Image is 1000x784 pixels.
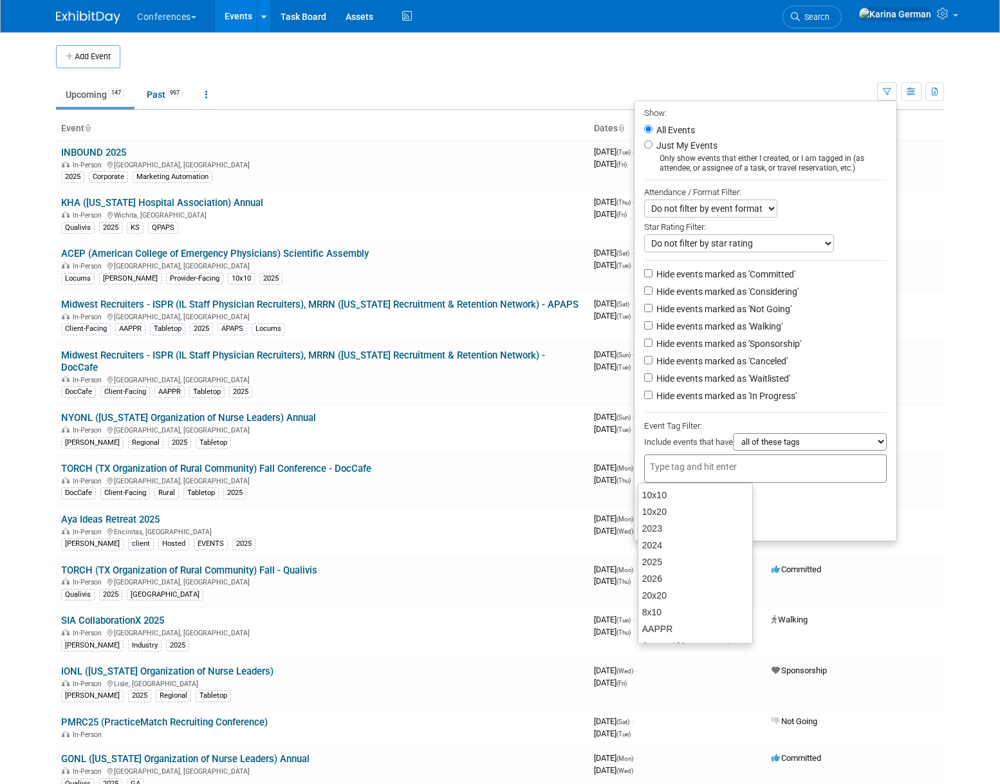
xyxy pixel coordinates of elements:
[61,311,584,321] div: [GEOGRAPHIC_DATA], [GEOGRAPHIC_DATA]
[61,209,584,219] div: Wichita, [GEOGRAPHIC_DATA]
[61,576,584,586] div: [GEOGRAPHIC_DATA], [GEOGRAPHIC_DATA]
[638,503,752,520] div: 10x20
[166,640,189,651] div: 2025
[99,589,122,601] div: 2025
[73,767,106,776] span: In-Person
[772,615,808,624] span: Walking
[190,323,213,335] div: 2025
[616,528,633,535] span: (Wed)
[61,640,124,651] div: [PERSON_NAME]
[148,222,178,234] div: QPAPS
[62,211,69,218] img: In-Person Event
[616,680,627,687] span: (Fri)
[61,260,584,270] div: [GEOGRAPHIC_DATA], [GEOGRAPHIC_DATA]
[62,578,69,584] img: In-Person Event
[73,161,106,169] span: In-Person
[73,578,106,586] span: In-Person
[62,262,69,268] img: In-Person Event
[772,565,821,574] span: Committed
[62,477,69,483] img: In-Person Event
[616,149,631,156] span: (Tue)
[61,197,263,209] a: KHA ([US_STATE] Hospital Association) Annual
[61,678,584,688] div: Lisle, [GEOGRAPHIC_DATA]
[128,538,154,550] div: client
[62,161,69,167] img: In-Person Event
[594,716,633,726] span: [DATE]
[594,627,631,637] span: [DATE]
[638,637,752,654] div: Account Management
[635,565,637,574] span: -
[616,262,631,269] span: (Tue)
[631,299,633,308] span: -
[229,386,252,398] div: 2025
[644,433,887,454] div: Include events that have
[616,364,631,371] span: (Tue)
[61,374,584,384] div: [GEOGRAPHIC_DATA], [GEOGRAPHIC_DATA]
[61,273,95,285] div: Locums
[228,273,255,285] div: 10x10
[631,716,633,726] span: -
[61,386,96,398] div: DocCafe
[61,323,111,335] div: Client-Facing
[150,323,185,335] div: Tabletop
[62,426,69,433] img: In-Person Event
[61,437,124,449] div: [PERSON_NAME]
[62,767,69,774] img: In-Person Event
[100,487,150,499] div: Client-Facing
[133,171,212,183] div: Marketing Automation
[594,615,634,624] span: [DATE]
[633,350,634,359] span: -
[128,690,151,702] div: 2025
[635,666,637,675] span: -
[633,615,634,624] span: -
[61,475,584,485] div: [GEOGRAPHIC_DATA], [GEOGRAPHIC_DATA]
[128,437,163,449] div: Regional
[84,123,91,133] a: Sort by Event Name
[61,350,545,373] a: Midwest Recruiters - ISPR (IL Staff Physician Recruiters), MRRN ([US_STATE] Recruitment & Retenti...
[594,526,633,536] span: [DATE]
[638,604,752,621] div: 8x10
[594,299,633,308] span: [DATE]
[594,565,637,574] span: [DATE]
[73,731,106,739] span: In-Person
[654,303,792,315] label: Hide events marked as 'Not Going'
[61,690,124,702] div: [PERSON_NAME]
[616,477,631,484] span: (Thu)
[594,248,633,257] span: [DATE]
[594,475,631,485] span: [DATE]
[61,412,316,424] a: NYONL ([US_STATE] Organization of Nurse Leaders) Annual
[259,273,282,285] div: 2025
[616,426,631,433] span: (Tue)
[61,716,268,728] a: PMRC25 (PracticeMatch Recruiting Conference)
[232,538,255,550] div: 2025
[616,301,629,308] span: (Sat)
[56,118,589,140] th: Event
[772,753,821,763] span: Committed
[107,88,125,98] span: 147
[589,118,766,140] th: Dates
[616,161,627,168] span: (Fri)
[73,680,106,688] span: In-Person
[616,617,631,624] span: (Tue)
[62,313,69,319] img: In-Person Event
[654,372,790,385] label: Hide events marked as 'Waitlisted'
[654,268,795,281] label: Hide events marked as 'Committed'
[73,528,106,536] span: In-Person
[73,376,106,384] span: In-Person
[61,565,317,576] a: TORCH (TX Organization of Rural Community) Fall - Qualivis
[782,6,842,28] a: Search
[594,678,627,687] span: [DATE]
[616,718,629,725] span: (Sat)
[635,753,637,763] span: -
[772,666,827,675] span: Sponsorship
[633,197,634,207] span: -
[62,629,69,635] img: In-Person Event
[644,154,887,173] div: Only show events that either I created, or I am tagged in (as attendee, or assignee of a task, or...
[631,248,633,257] span: -
[99,222,122,234] div: 2025
[616,211,627,218] span: (Fri)
[638,587,752,604] div: 20x20
[594,362,631,371] span: [DATE]
[61,589,95,601] div: Qualivis
[616,351,631,359] span: (Sun)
